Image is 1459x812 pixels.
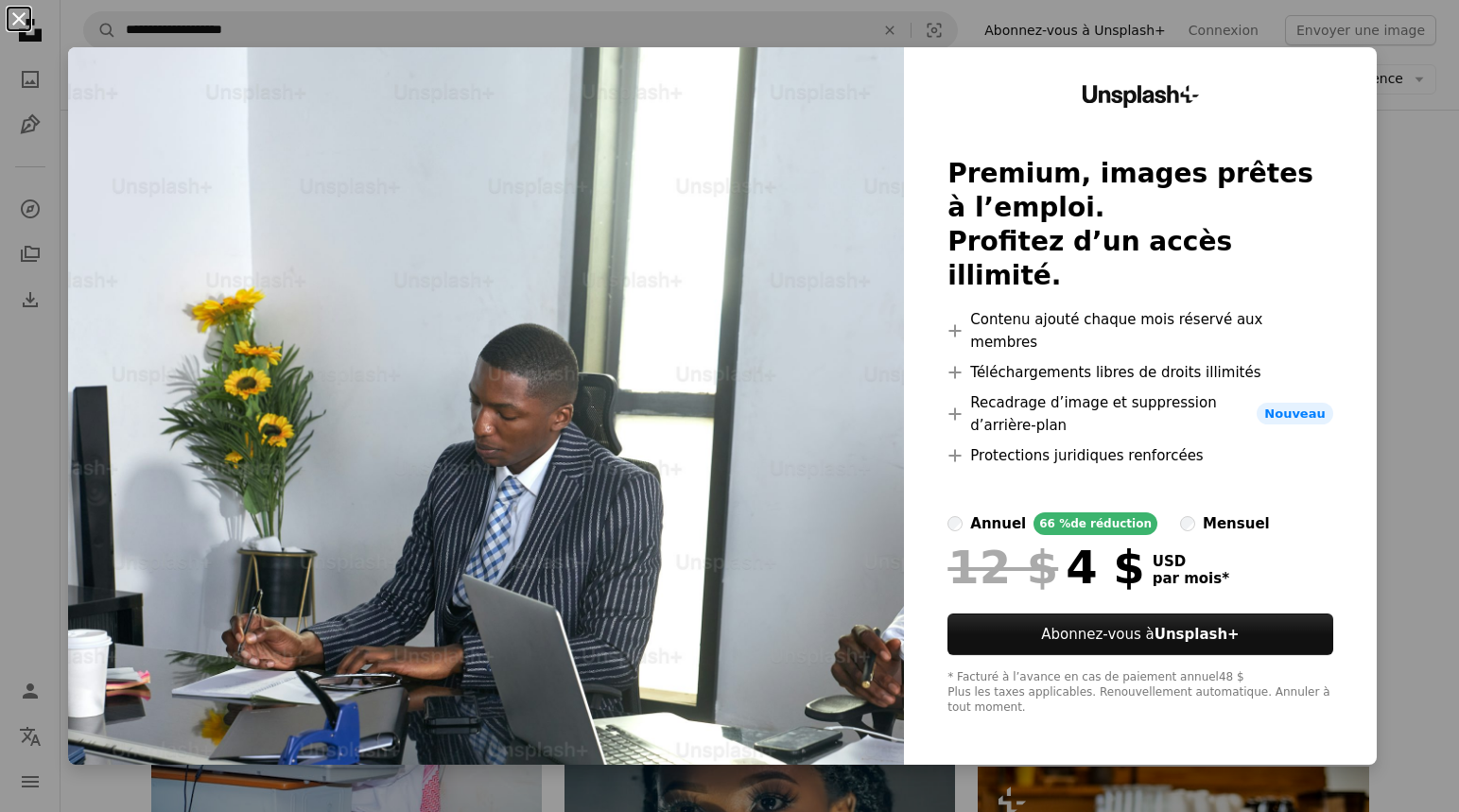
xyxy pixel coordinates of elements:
span: par mois * [1153,570,1229,587]
div: mensuel [1203,512,1270,535]
input: annuel66 %de réduction [947,516,963,531]
div: 4 $ [947,543,1144,592]
span: USD [1153,553,1229,570]
li: Protections juridiques renforcées [947,444,1332,467]
div: annuel [970,512,1026,535]
button: Abonnez-vous àUnsplash+ [947,613,1332,655]
li: Recadrage d’image et suppression d’arrière-plan [947,391,1332,437]
strong: Unsplash+ [1155,626,1240,643]
input: mensuel [1180,516,1195,531]
li: Téléchargements libres de droits illimités [947,361,1332,384]
div: 66 % de réduction [1033,512,1157,535]
span: Nouveau [1257,403,1332,425]
span: 12 $ [947,543,1058,592]
div: * Facturé à l’avance en cas de paiement annuel 48 $ Plus les taxes applicables. Renouvellement au... [947,670,1332,716]
li: Contenu ajouté chaque mois réservé aux membres [947,308,1332,354]
h2: Premium, images prêtes à l’emploi. Profitez d’un accès illimité. [947,157,1332,293]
